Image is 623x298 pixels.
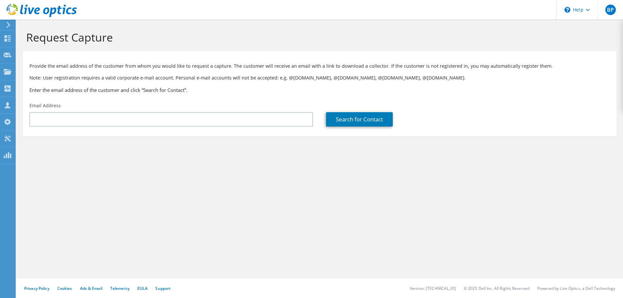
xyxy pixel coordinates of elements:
[464,286,529,291] li: © 2025 Dell Inc. All Rights Reserved
[29,102,61,109] label: Email Address
[29,62,610,70] p: Provide the email address of the customer from whom you would like to request a capture. The cust...
[26,30,610,44] h1: Request Capture
[410,286,456,291] li: Version: [TECHNICAL_ID]
[24,286,49,291] a: Privacy Policy
[564,7,570,13] svg: \n
[137,286,147,291] a: EULA
[605,5,616,15] span: BP
[57,286,72,291] a: Cookies
[537,286,615,291] li: Powered by Live Optics, a Dell Technology
[155,286,171,291] a: Support
[29,86,610,94] h3: Enter the email address of the customer and click “Search for Contact”.
[326,112,393,127] a: Search for Contact
[80,286,102,291] a: Ads & Email
[29,74,610,81] p: Note: User registration requires a valid corporate e-mail account. Personal e-mail accounts will ...
[110,286,130,291] a: Telemetry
